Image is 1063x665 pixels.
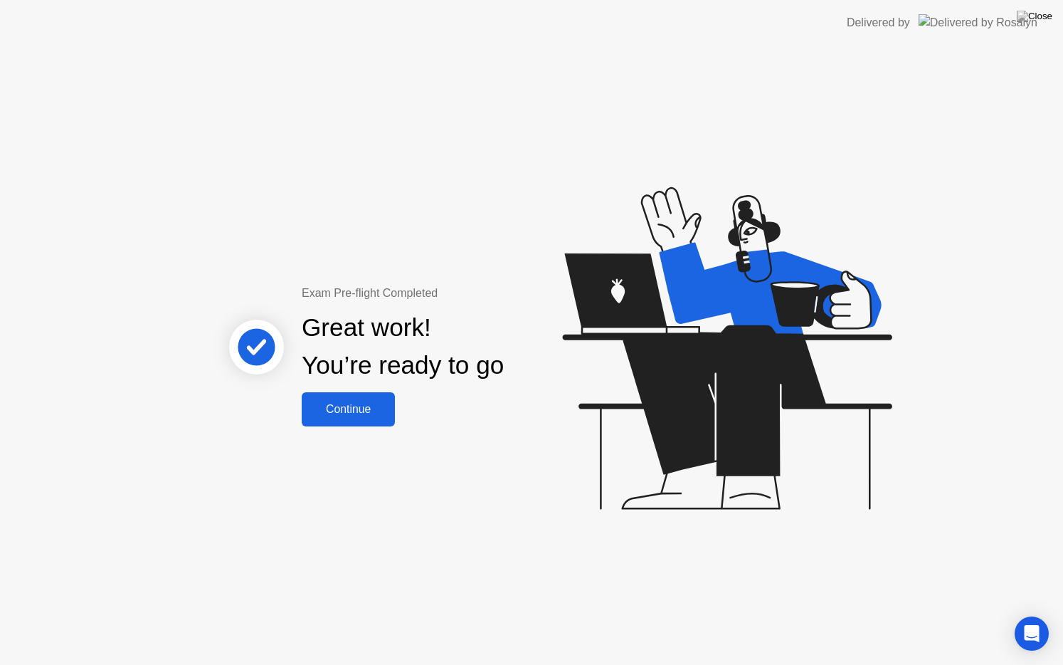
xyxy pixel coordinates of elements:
[1015,617,1049,651] div: Open Intercom Messenger
[302,392,395,426] button: Continue
[302,285,596,302] div: Exam Pre-flight Completed
[302,309,504,384] div: Great work! You’re ready to go
[306,403,391,416] div: Continue
[847,14,910,31] div: Delivered by
[919,14,1037,31] img: Delivered by Rosalyn
[1017,11,1052,22] img: Close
